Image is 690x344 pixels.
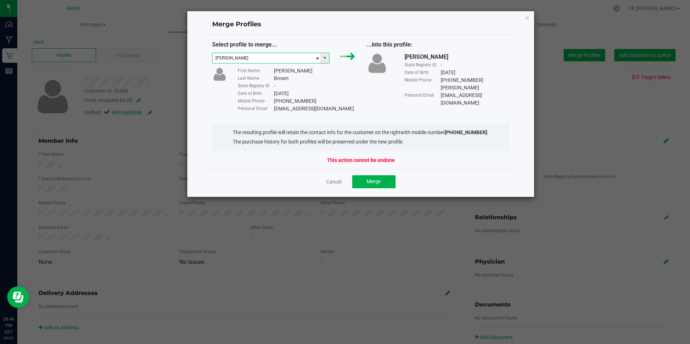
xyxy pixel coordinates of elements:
[238,90,274,97] div: Date of Birth
[233,129,489,136] li: The resulting profile will retain the contact info for the customer on the right
[441,84,509,107] div: [PERSON_NAME][EMAIL_ADDRESS][DOMAIN_NAME]
[401,129,489,135] span: with mobile number .
[352,175,396,188] button: Merge
[212,67,227,82] img: user-icon.png
[405,69,441,76] div: Date of Birth
[274,105,354,113] div: [EMAIL_ADDRESS][DOMAIN_NAME]
[274,67,313,75] div: [PERSON_NAME]
[238,75,274,81] div: Last Name
[7,286,29,308] iframe: Resource center
[367,178,381,184] span: Merge
[405,92,441,98] div: Personal Email
[233,138,489,146] li: The purchase history for both profiles will be preserved under the new profile.
[274,97,316,105] div: [PHONE_NUMBER]
[238,67,274,74] div: First Name
[405,53,448,61] div: [PERSON_NAME]
[441,69,455,76] div: [DATE]
[274,75,289,82] div: Brown
[238,105,274,112] div: Personal Email
[315,53,320,64] span: clear
[326,178,341,185] a: Cancel
[441,76,483,84] div: [PHONE_NUMBER]
[238,83,274,89] div: State Registry ID
[405,77,441,83] div: Mobile Phone
[441,61,442,69] div: -
[238,98,274,104] div: Mobile Phone
[212,20,510,29] h4: Merge Profiles
[405,62,441,68] div: State Registry ID
[274,82,275,90] div: -
[525,13,530,22] button: Close
[327,156,395,164] strong: This action cannot be undone
[366,53,388,74] img: user-icon.png
[212,41,277,48] span: Select profile to merge...
[274,90,289,97] div: [DATE]
[445,129,487,135] strong: [PHONE_NUMBER]
[366,41,412,48] span: ...into this profile:
[340,53,355,60] img: green_arrow.svg
[213,53,320,63] input: Type customer name to search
